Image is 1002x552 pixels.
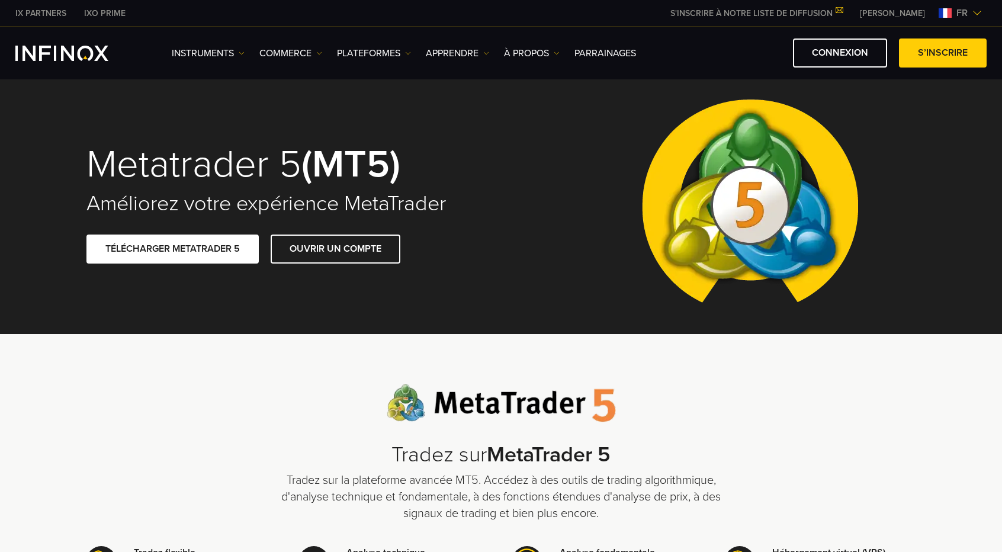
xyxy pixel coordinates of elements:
[574,46,636,60] a: Parrainages
[487,442,611,467] strong: MetaTrader 5
[337,46,411,60] a: PLATEFORMES
[952,6,972,20] span: fr
[793,38,887,68] a: Connexion
[301,141,400,188] strong: (MT5)
[851,7,934,20] a: INFINOX MENU
[86,191,484,217] h2: Améliorez votre expérience MetaTrader
[426,46,489,60] a: APPRENDRE
[86,235,259,264] a: TÉLÉCHARGER METATRADER 5
[632,75,868,334] img: Meta Trader 5
[7,7,75,20] a: INFINOX
[387,384,616,422] img: Meta Trader 5 logo
[264,472,738,522] p: Tradez sur la plateforme avancée MT5. Accédez à des outils de trading algorithmique, d'analyse te...
[264,442,738,468] h2: Tradez sur
[271,235,400,264] a: OUVRIR UN COMPTE
[504,46,560,60] a: À PROPOS
[259,46,322,60] a: COMMERCE
[899,38,987,68] a: S’inscrire
[15,46,136,61] a: INFINOX Logo
[661,8,851,18] a: S'INSCRIRE À NOTRE LISTE DE DIFFUSION
[75,7,134,20] a: INFINOX
[86,145,484,185] h1: Metatrader 5
[172,46,245,60] a: INSTRUMENTS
